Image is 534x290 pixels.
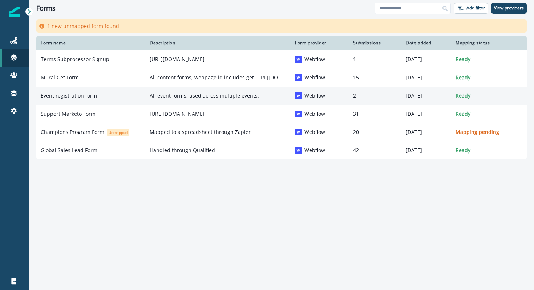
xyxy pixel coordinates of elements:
[41,56,109,63] p: Terms Subprocessor Signup
[36,105,527,123] a: Support Marketo Form[URL][DOMAIN_NAME]WebflowWebflow31[DATE]Ready
[150,147,286,154] p: Handled through Qualified
[466,5,485,11] p: Add filter
[456,74,522,81] p: Ready
[36,141,527,159] a: Global Sales Lead FormHandled through QualifiedWebflowWebflow42[DATE]Ready
[304,128,325,136] p: Webflow
[150,110,286,118] p: [URL][DOMAIN_NAME]
[304,147,325,154] p: Webflow
[456,110,522,118] p: Ready
[456,56,522,63] p: Ready
[295,147,302,154] img: Webflow
[353,40,397,46] div: Submissions
[494,5,524,11] p: View providers
[36,87,527,105] a: Event registration formAll event forms, used across multiple events.WebflowWebflow2[DATE]Ready
[353,110,397,118] p: 31
[150,128,286,136] p: Mapped to a spreadsheet through Zapier
[150,56,286,63] p: [URL][DOMAIN_NAME]
[41,92,97,99] p: Event registration form
[41,128,104,136] p: Champions Program Form
[454,3,488,14] button: Add filter
[406,92,447,99] p: [DATE]
[406,110,447,118] p: [DATE]
[406,128,447,136] p: [DATE]
[47,22,119,30] p: 1 new unmapped form found
[150,40,286,46] div: Description
[456,147,522,154] p: Ready
[41,74,79,81] p: Mural Get Form
[491,3,527,14] button: View providers
[295,56,302,63] img: Webflow
[41,110,96,118] p: Support Marketo Form
[353,128,397,136] p: 20
[41,147,97,154] p: Global Sales Lead Form
[353,56,397,63] p: 1
[406,56,447,63] p: [DATE]
[295,40,344,46] div: Form provider
[36,123,527,141] a: Champions Program FormUnmappedMapped to a spreadsheet through ZapierWebflowWebflow20[DATE]Mapping...
[456,92,522,99] p: Ready
[295,92,302,99] img: Webflow
[295,129,302,135] img: Webflow
[353,74,397,81] p: 15
[304,110,325,118] p: Webflow
[150,92,286,99] p: All event forms, used across multiple events.
[353,92,397,99] p: 2
[304,56,325,63] p: Webflow
[150,74,286,81] p: All content forms, webpage id includes get [URL][DOMAIN_NAME]
[304,74,325,81] p: Webflow
[406,147,447,154] p: [DATE]
[406,40,447,46] div: Date added
[456,40,522,46] div: Mapping status
[353,147,397,154] p: 42
[36,4,56,12] h1: Forms
[36,50,527,68] a: Terms Subprocessor Signup[URL][DOMAIN_NAME]WebflowWebflow1[DATE]Ready
[9,7,20,17] img: Inflection
[107,129,129,136] span: Unmapped
[304,92,325,99] p: Webflow
[456,128,522,136] p: Mapping pending
[295,74,302,81] img: Webflow
[295,111,302,117] img: Webflow
[406,74,447,81] p: [DATE]
[41,40,141,46] div: Form name
[36,68,527,87] a: Mural Get FormAll content forms, webpage id includes get [URL][DOMAIN_NAME]WebflowWebflow15[DATE]...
